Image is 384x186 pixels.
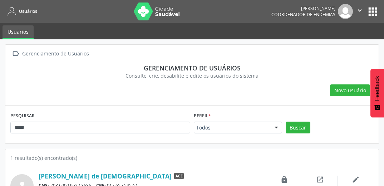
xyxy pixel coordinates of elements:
[334,87,366,94] span: Novo usuário
[271,5,335,11] div: [PERSON_NAME]
[174,173,184,179] span: ACE
[10,49,90,59] a:  Gerenciamento de Usuários
[10,49,21,59] i: 
[280,176,288,183] i: lock
[271,11,335,18] span: Coordenador de Endemias
[286,122,310,134] button: Buscar
[5,5,37,17] a: Usuários
[10,111,35,122] label: PESQUISAR
[3,25,34,39] a: Usuários
[196,124,267,131] span: Todos
[374,76,380,101] span: Feedback
[10,154,374,162] div: 1 resultado(s) encontrado(s)
[356,6,364,14] i: 
[194,111,211,122] label: Perfil
[19,8,37,14] span: Usuários
[330,84,370,97] button: Novo usuário
[39,172,172,180] a: [PERSON_NAME] de [DEMOGRAPHIC_DATA]
[352,176,360,183] i: edit
[21,49,90,59] div: Gerenciamento de Usuários
[316,176,324,183] i: open_in_new
[15,64,369,72] div: Gerenciamento de usuários
[338,4,353,19] img: img
[366,5,379,18] button: apps
[15,72,369,79] div: Consulte, crie, desabilite e edite os usuários do sistema
[353,4,366,19] button: 
[370,69,384,117] button: Feedback - Mostrar pesquisa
